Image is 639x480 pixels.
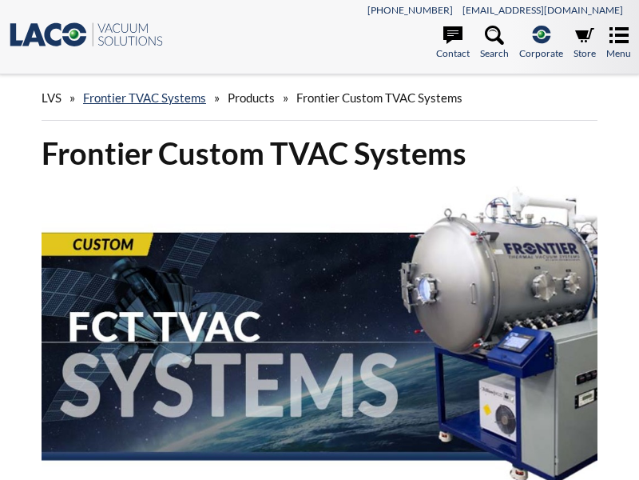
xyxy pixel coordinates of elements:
[436,26,470,61] a: Contact
[42,75,597,121] div: » » »
[296,90,462,105] span: Frontier Custom TVAC Systems
[367,4,453,16] a: [PHONE_NUMBER]
[83,90,206,105] a: Frontier TVAC Systems
[480,26,509,61] a: Search
[574,26,596,61] a: Store
[228,90,275,105] span: Products
[606,26,631,61] a: Menu
[42,90,62,105] span: LVS
[462,4,623,16] a: [EMAIL_ADDRESS][DOMAIN_NAME]
[42,134,597,173] h1: Frontier Custom TVAC Systems
[519,46,563,61] span: Corporate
